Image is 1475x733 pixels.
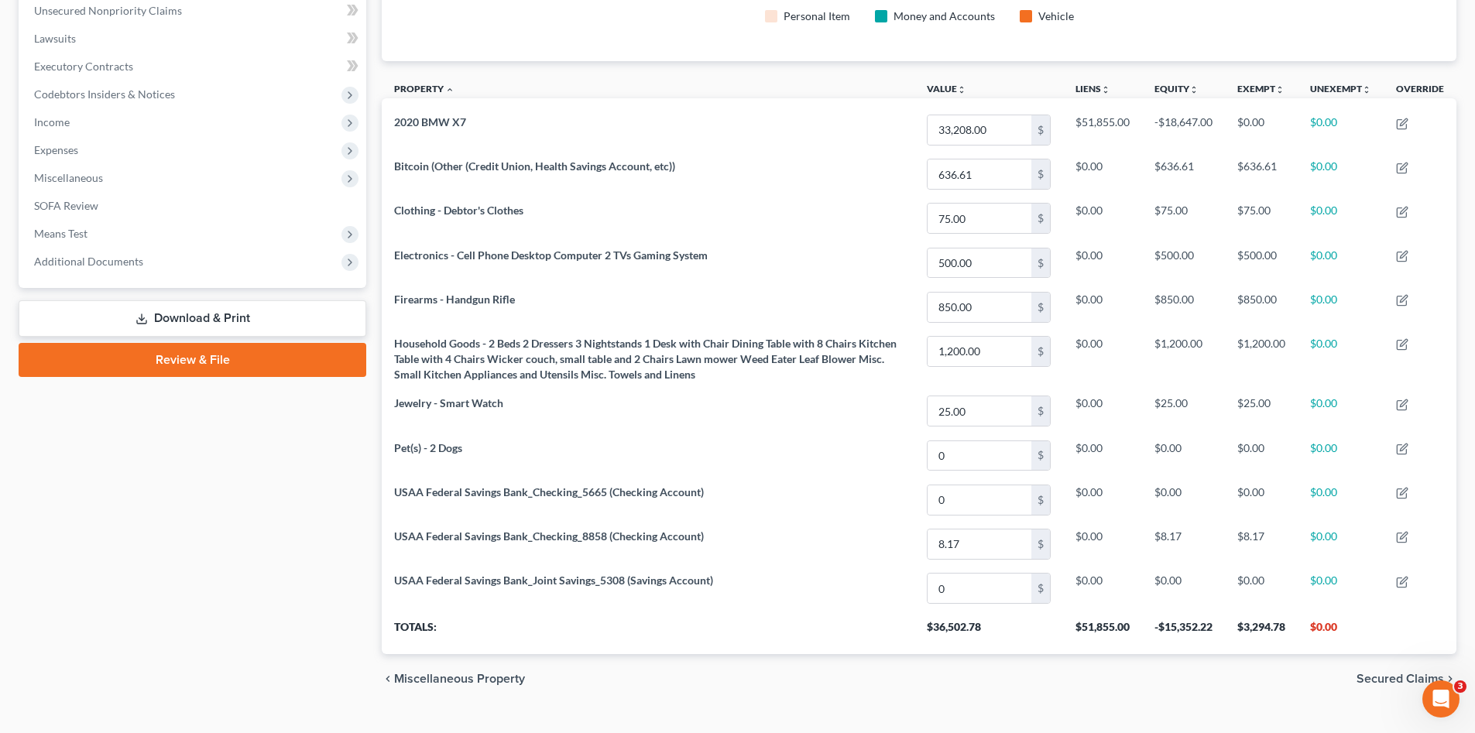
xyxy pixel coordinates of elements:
span: Expenses [34,143,78,156]
iframe: Intercom live chat [1422,680,1460,718]
a: Property expand_less [394,83,455,94]
td: $850.00 [1225,285,1298,329]
td: $0.00 [1298,389,1384,433]
input: 0.00 [928,574,1031,603]
span: Miscellaneous Property [394,673,525,685]
div: $ [1031,293,1050,322]
td: $0.00 [1298,152,1384,197]
span: Household Goods - 2 Beds 2 Dressers 3 Nightstands 1 Desk with Chair Dining Table with 8 Chairs Ki... [394,337,897,381]
td: $0.00 [1063,478,1142,522]
span: SOFA Review [34,199,98,212]
th: $36,502.78 [914,611,1063,654]
th: Override [1384,74,1456,108]
div: $ [1031,441,1050,471]
td: $500.00 [1142,241,1225,285]
i: chevron_left [382,673,394,685]
div: $ [1031,159,1050,189]
th: $3,294.78 [1225,611,1298,654]
span: Lawsuits [34,32,76,45]
th: Totals: [382,611,914,654]
td: $0.00 [1298,197,1384,241]
td: $0.00 [1063,241,1142,285]
i: unfold_more [1189,85,1199,94]
th: $0.00 [1298,611,1384,654]
i: expand_less [445,85,455,94]
td: $0.00 [1063,285,1142,329]
td: $8.17 [1225,522,1298,566]
input: 0.00 [928,337,1031,366]
td: $25.00 [1142,389,1225,433]
td: $0.00 [1298,566,1384,610]
span: Bitcoin (Other (Credit Union, Health Savings Account, etc)) [394,159,675,173]
i: unfold_more [957,85,966,94]
a: Exemptunfold_more [1237,83,1285,94]
td: $0.00 [1298,329,1384,389]
span: USAA Federal Savings Bank_Joint Savings_5308 (Savings Account) [394,574,713,587]
input: 0.00 [928,396,1031,426]
td: $0.00 [1225,433,1298,478]
td: $0.00 [1225,566,1298,610]
button: chevron_left Miscellaneous Property [382,673,525,685]
span: Jewelry - Smart Watch [394,396,503,409]
a: Valueunfold_more [927,83,966,94]
i: unfold_more [1362,85,1371,94]
span: Electronics - Cell Phone Desktop Computer 2 TVs Gaming System [394,248,708,262]
td: $0.00 [1063,522,1142,566]
input: 0.00 [928,529,1031,559]
a: SOFA Review [22,192,366,220]
td: $0.00 [1063,433,1142,478]
td: $636.61 [1142,152,1225,197]
div: Personal Item [784,9,850,24]
input: 0.00 [928,485,1031,515]
span: Executory Contracts [34,60,133,73]
td: $0.00 [1063,389,1142,433]
td: $25.00 [1225,389,1298,433]
div: $ [1031,248,1050,278]
input: 0.00 [928,159,1031,189]
span: USAA Federal Savings Bank_Checking_8858 (Checking Account) [394,529,704,543]
div: $ [1031,396,1050,426]
div: $ [1031,204,1050,233]
span: Additional Documents [34,255,143,268]
div: $ [1031,574,1050,603]
span: 3 [1454,680,1466,693]
td: $0.00 [1225,478,1298,522]
span: Miscellaneous [34,171,103,184]
td: $0.00 [1063,329,1142,389]
button: Secured Claims chevron_right [1357,673,1456,685]
td: $850.00 [1142,285,1225,329]
td: $51,855.00 [1063,108,1142,152]
div: Money and Accounts [894,9,995,24]
span: USAA Federal Savings Bank_Checking_5665 (Checking Account) [394,485,704,498]
td: $0.00 [1298,285,1384,329]
td: $0.00 [1063,566,1142,610]
span: Unsecured Nonpriority Claims [34,4,182,17]
td: $1,200.00 [1142,329,1225,389]
span: 2020 BMW X7 [394,115,466,128]
span: Clothing - Debtor's Clothes [394,204,523,217]
td: $0.00 [1298,108,1384,152]
td: $0.00 [1298,433,1384,478]
div: Vehicle [1038,9,1074,24]
span: Firearms - Handgun Rifle [394,293,515,306]
span: Secured Claims [1357,673,1444,685]
td: $75.00 [1225,197,1298,241]
th: -$15,352.22 [1142,611,1225,654]
a: Executory Contracts [22,53,366,80]
td: $0.00 [1142,566,1225,610]
i: unfold_more [1275,85,1285,94]
div: $ [1031,485,1050,515]
td: $0.00 [1063,197,1142,241]
a: Unexemptunfold_more [1310,83,1371,94]
a: Equityunfold_more [1154,83,1199,94]
td: $0.00 [1298,478,1384,522]
td: $500.00 [1225,241,1298,285]
td: -$18,647.00 [1142,108,1225,152]
div: $ [1031,337,1050,366]
input: 0.00 [928,115,1031,145]
td: $0.00 [1298,522,1384,566]
th: $51,855.00 [1063,611,1142,654]
td: $1,200.00 [1225,329,1298,389]
a: Lawsuits [22,25,366,53]
td: $0.00 [1298,241,1384,285]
